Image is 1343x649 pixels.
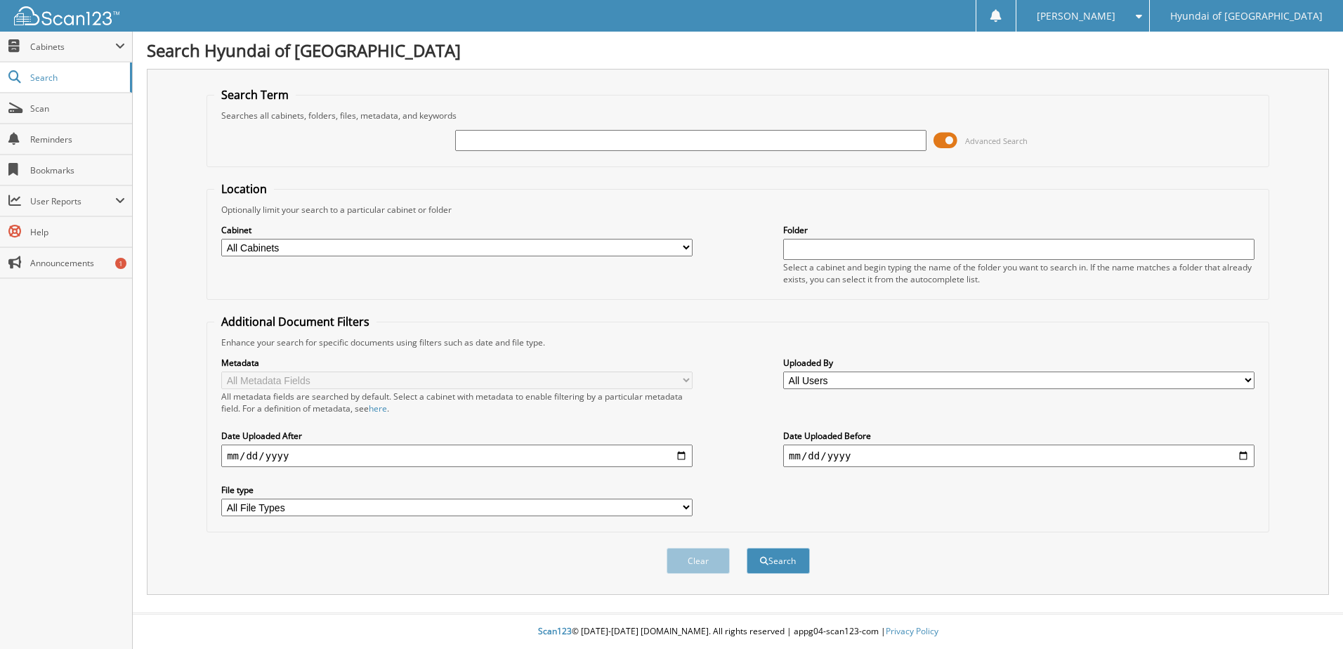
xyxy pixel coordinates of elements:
[783,445,1254,467] input: end
[221,430,693,442] label: Date Uploaded After
[369,402,387,414] a: here
[1037,12,1115,20] span: [PERSON_NAME]
[1273,582,1343,649] iframe: Chat Widget
[30,164,125,176] span: Bookmarks
[886,625,938,637] a: Privacy Policy
[214,204,1262,216] div: Optionally limit your search to a particular cabinet or folder
[30,133,125,145] span: Reminders
[147,39,1329,62] h1: Search Hyundai of [GEOGRAPHIC_DATA]
[221,357,693,369] label: Metadata
[214,314,376,329] legend: Additional Document Filters
[783,430,1254,442] label: Date Uploaded Before
[783,357,1254,369] label: Uploaded By
[115,258,126,269] div: 1
[783,261,1254,285] div: Select a cabinet and begin typing the name of the folder you want to search in. If the name match...
[30,103,125,114] span: Scan
[221,484,693,496] label: File type
[214,181,274,197] legend: Location
[667,548,730,574] button: Clear
[747,548,810,574] button: Search
[538,625,572,637] span: Scan123
[14,6,119,25] img: scan123-logo-white.svg
[783,224,1254,236] label: Folder
[221,391,693,414] div: All metadata fields are searched by default. Select a cabinet with metadata to enable filtering b...
[214,336,1262,348] div: Enhance your search for specific documents using filters such as date and file type.
[30,72,123,84] span: Search
[221,445,693,467] input: start
[30,226,125,238] span: Help
[214,87,296,103] legend: Search Term
[221,224,693,236] label: Cabinet
[133,615,1343,649] div: © [DATE]-[DATE] [DOMAIN_NAME]. All rights reserved | appg04-scan123-com |
[30,41,115,53] span: Cabinets
[214,110,1262,122] div: Searches all cabinets, folders, files, metadata, and keywords
[30,195,115,207] span: User Reports
[1170,12,1323,20] span: Hyundai of [GEOGRAPHIC_DATA]
[965,136,1028,146] span: Advanced Search
[30,257,125,269] span: Announcements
